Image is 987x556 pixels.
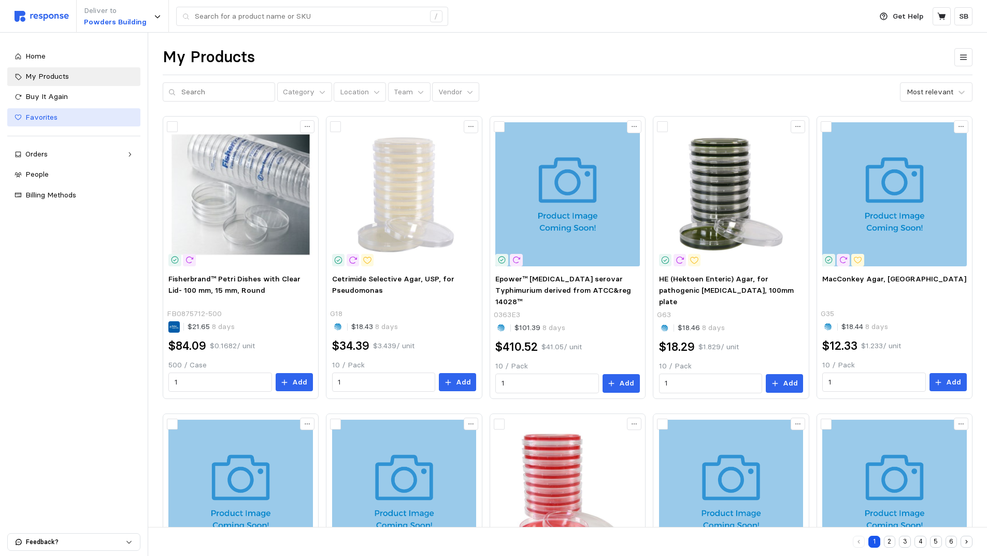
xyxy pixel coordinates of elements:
h2: $12.33 [822,338,857,354]
span: 8 days [540,323,565,332]
h2: $84.09 [168,338,206,354]
button: 4 [914,536,926,548]
span: MacConkey Agar, [GEOGRAPHIC_DATA] [822,274,966,283]
p: $21.65 [188,321,235,333]
span: 8 days [700,323,725,332]
p: $0.1682 / unit [210,340,255,352]
button: SB [954,7,972,25]
a: Buy It Again [7,88,140,106]
span: People [25,169,49,179]
p: $18.46 [678,322,725,334]
p: $18.44 [841,321,888,333]
span: Home [25,51,46,61]
img: g18_1.jpg [332,122,476,266]
div: Orders [25,149,122,160]
button: 6 [946,536,957,548]
p: Deliver to [84,5,147,17]
p: Get Help [893,11,923,22]
p: Location [340,87,369,98]
div: / [430,10,442,23]
button: Add [929,373,967,392]
span: 8 days [863,322,888,331]
p: $41.05 / unit [541,341,582,353]
button: 3 [899,536,911,548]
p: G35 [821,308,834,320]
img: g35_1.jpg [822,122,966,266]
p: SB [959,11,968,22]
input: Qty [175,373,266,392]
input: Qty [828,373,920,392]
a: People [7,165,140,184]
button: Feedback? [8,534,140,550]
button: 1 [868,536,880,548]
h2: $18.29 [659,339,695,355]
p: 10 / Pack [332,360,476,371]
p: 10 / Pack [822,360,966,371]
button: Add [603,374,640,393]
img: image_coming_soon.png [495,122,639,266]
p: 500 / Case [168,360,312,371]
input: Search [181,83,269,102]
button: Vendor [432,82,479,102]
p: Add [456,377,471,388]
p: FB0875712-500 [167,308,222,320]
p: Add [292,377,307,388]
span: HE (Hektoen Enteric) Agar, for pathogenic [MEDICAL_DATA], 100mm plate [659,274,794,306]
input: Qty [502,374,593,393]
span: 8 days [373,322,398,331]
p: Add [946,377,961,388]
button: Category [277,82,332,102]
div: Most relevant [907,87,953,97]
span: 8 days [210,322,235,331]
p: $3.439 / unit [373,340,414,352]
p: Team [394,87,413,98]
a: Orders [7,145,140,164]
a: Billing Methods [7,186,140,205]
button: Add [766,374,803,393]
p: $18.43 [351,321,398,333]
input: Qty [338,373,429,392]
span: Epower™ [MEDICAL_DATA] serovar Typhimurium derived from ATCC&reg 14028™ [495,274,631,306]
a: Favorites [7,108,140,127]
button: Add [439,373,476,392]
button: Get Help [874,7,929,26]
span: Buy It Again [25,92,68,101]
span: Cetrimide Selective Agar, USP, for Pseudomonas [332,274,454,295]
span: Fisherbrand™ Petri Dishes with Clear Lid- 100 mm, 15 mm, Round [168,274,301,295]
a: My Products [7,67,140,86]
p: Feedback? [26,537,125,547]
p: $1.829 / unit [698,341,739,353]
p: 10 / Pack [659,361,803,372]
input: Qty [665,374,756,393]
input: Search for a product name or SKU [195,7,424,26]
span: My Products [25,72,69,81]
button: Team [388,82,431,102]
button: Add [276,373,313,392]
button: 2 [884,536,896,548]
p: Powders Building [84,17,147,28]
span: Favorites [25,112,58,122]
h1: My Products [163,47,255,67]
h2: $410.52 [495,339,538,355]
p: Vendor [438,87,462,98]
p: Add [619,378,634,389]
p: 10 / Pack [495,361,639,372]
h2: $34.39 [332,338,369,354]
p: G18 [330,308,342,320]
p: Category [283,87,314,98]
button: 5 [930,536,942,548]
p: $1.233 / unit [861,340,901,352]
span: Billing Methods [25,190,76,199]
p: Add [783,378,798,389]
img: F196151~p.eps-250.jpg [168,122,312,266]
p: $101.39 [514,322,565,334]
img: g63_1.jpg [659,122,803,266]
p: G63 [657,309,671,321]
button: Location [334,82,386,102]
p: 0363E3 [494,309,520,321]
img: svg%3e [15,11,69,22]
a: Home [7,47,140,66]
